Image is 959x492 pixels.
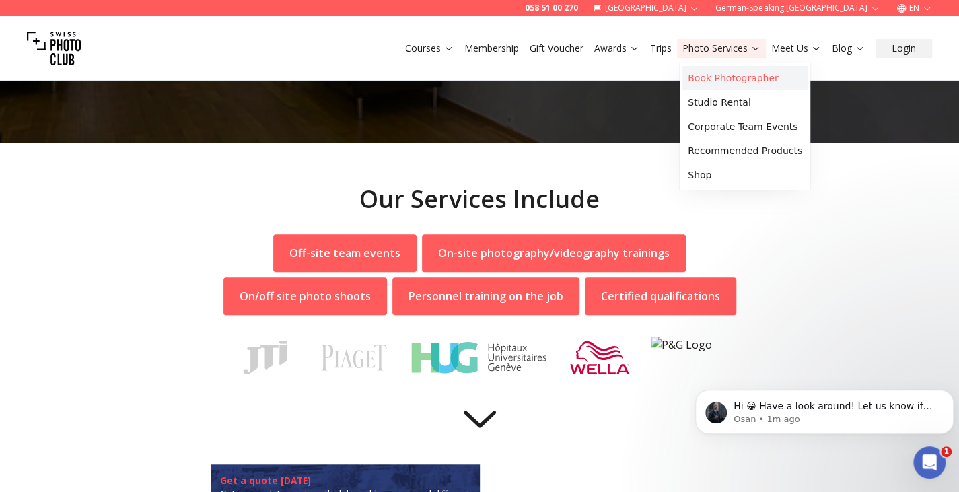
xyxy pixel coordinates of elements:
[715,2,867,13] font: German-speaking [GEOGRAPHIC_DATA]
[524,3,577,13] a: 058 51 00 270
[232,337,299,378] img: JTI Logo
[405,42,441,55] font: Courses
[604,2,686,13] font: [GEOGRAPHIC_DATA]
[682,114,808,139] a: Corporate Team Events
[530,42,583,55] a: Gift Voucher
[27,22,81,75] img: Swiss photo club
[594,42,639,55] a: Awards
[913,446,946,479] iframe: Intercom live chat
[766,39,826,58] button: Meet Us
[690,361,959,456] iframe: Intercom notifications message
[524,2,577,13] font: 058 51 00 270
[677,39,766,58] button: Photo Services
[826,39,870,58] button: Blog
[289,246,400,260] font: Off-site team events
[682,66,808,90] a: Book Photographer
[409,289,563,304] font: Personnel training on the job
[359,182,600,215] font: Our Services Include
[682,42,748,55] font: Photo Services
[909,2,919,13] font: EN
[876,39,932,58] button: Login
[682,42,760,55] a: Photo Services
[771,42,821,55] a: Meet Us
[682,90,808,114] a: Studio Rental
[688,170,711,180] font: Shop
[688,121,797,132] font: Corporate Team Events
[688,73,779,83] font: Book Photographer
[589,39,645,58] button: Awards
[320,337,388,378] img: Piaget Logo
[570,337,629,378] img: Wella Logo
[400,39,459,58] button: Courses
[650,42,672,55] a: Trips
[688,145,802,156] font: Recommended Products
[832,42,852,55] font: Blog
[645,39,677,58] button: Trips
[464,42,519,55] a: Membership
[688,97,751,108] font: Studio Rental
[438,246,670,260] font: On-site photography/videography trainings
[459,39,524,58] button: Membership
[220,474,311,487] font: Get a quote [DATE]
[409,337,548,378] img: HUG Logo
[651,337,728,378] img: P&G Logo
[594,42,627,55] font: Awards
[944,447,949,456] font: 1
[892,42,916,55] font: Login
[682,163,808,187] a: Shop
[832,42,865,55] a: Blog
[524,39,589,58] button: Gift Voucher
[682,139,808,163] a: Recommended Products
[405,42,454,55] a: Courses
[771,42,808,55] font: Meet Us
[601,289,720,304] font: Certified qualifications
[240,289,371,304] font: On/off site photo shoots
